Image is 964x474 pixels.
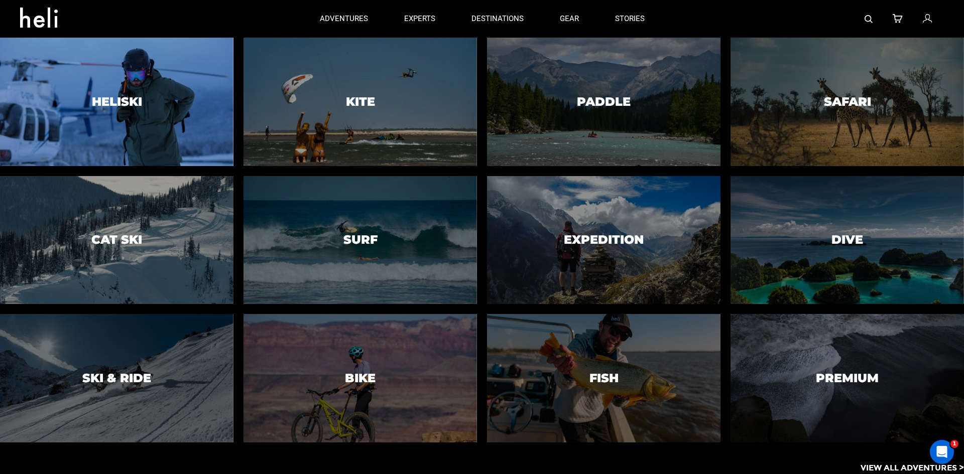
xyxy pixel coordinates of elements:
a: PremiumPremium image [731,314,964,442]
p: adventures [320,14,368,24]
img: search-bar-icon.svg [865,15,873,23]
h3: Premium [816,372,879,385]
h3: Expedition [564,233,644,246]
p: View All Adventures > [861,462,964,474]
h3: Cat Ski [91,233,142,246]
h3: Dive [831,233,863,246]
h3: Heliski [92,95,142,108]
iframe: Intercom live chat [930,440,954,464]
h3: Ski & Ride [82,372,151,385]
h3: Bike [345,372,376,385]
h3: Safari [824,95,871,108]
p: experts [404,14,435,24]
h3: Paddle [577,95,631,108]
p: destinations [471,14,524,24]
h3: Fish [589,372,619,385]
span: 1 [950,440,958,448]
h3: Surf [343,233,378,246]
h3: Kite [346,95,375,108]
